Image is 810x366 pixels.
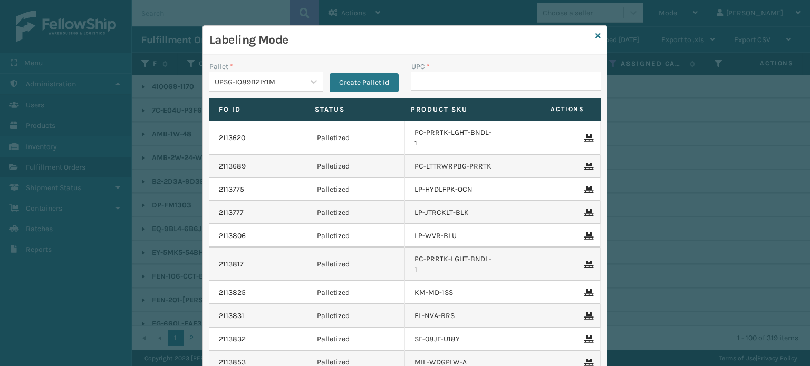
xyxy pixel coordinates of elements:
[307,304,406,328] td: Palletized
[219,311,244,321] a: 2113831
[307,201,406,224] td: Palletized
[584,312,591,320] i: Remove From Pallet
[405,178,503,201] td: LP-HYDLFPK-OCN
[209,32,591,48] h3: Labeling Mode
[500,101,591,118] span: Actions
[219,161,246,172] a: 2113689
[405,121,503,155] td: PC-PRRTK-LGHT-BNDL-1
[219,207,244,218] a: 2113777
[330,73,399,92] button: Create Pallet Id
[307,121,406,155] td: Palletized
[315,105,391,114] label: Status
[405,248,503,281] td: PC-PRRTK-LGHT-BNDL-1
[584,186,591,193] i: Remove From Pallet
[219,334,246,344] a: 2113832
[584,289,591,296] i: Remove From Pallet
[307,248,406,281] td: Palletized
[584,261,591,268] i: Remove From Pallet
[405,328,503,351] td: SF-08JF-U18Y
[405,304,503,328] td: FL-NVA-BRS
[219,231,246,241] a: 2113806
[219,288,246,298] a: 2113825
[307,155,406,178] td: Palletized
[411,105,487,114] label: Product SKU
[219,184,244,195] a: 2113775
[405,281,503,304] td: KM-MD-1SS
[405,155,503,178] td: PC-LTTRWRPBG-PRRTK
[584,232,591,240] i: Remove From Pallet
[584,209,591,216] i: Remove From Pallet
[405,201,503,224] td: LP-JTRCKLT-BLK
[209,61,233,72] label: Pallet
[307,281,406,304] td: Palletized
[307,178,406,201] td: Palletized
[584,134,591,142] i: Remove From Pallet
[405,224,503,248] td: LP-WVR-BLU
[584,163,591,170] i: Remove From Pallet
[215,76,305,87] div: UPSG-IO89B2IY1M
[411,61,430,72] label: UPC
[307,328,406,351] td: Palletized
[584,335,591,343] i: Remove From Pallet
[219,105,295,114] label: Fo Id
[219,259,244,270] a: 2113817
[307,224,406,248] td: Palletized
[219,133,245,143] a: 2113620
[584,359,591,366] i: Remove From Pallet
